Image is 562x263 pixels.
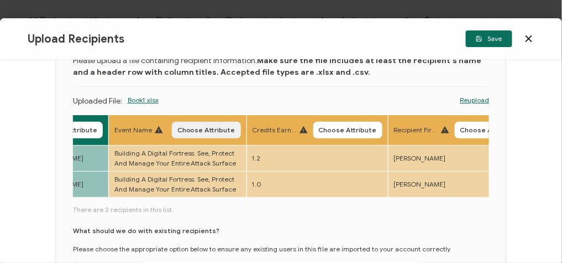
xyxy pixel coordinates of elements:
span: Choose Attribute [460,127,518,133]
td: Building A Digital Fortress: See, Protect And Manage Your Entire Attack Surface [108,146,246,172]
button: Save [466,30,512,47]
a: Reupload [460,95,489,105]
p: Please choose the appropriate option below to ensure any existing users in this file are imported... [73,244,452,254]
button: Edit Attribute [46,122,103,138]
button: Choose Attribute [455,122,524,138]
td: Building A Digital Fortress: See, Protect And Manage Your Entire Attack Surface [108,172,246,198]
td: 1.2 [246,146,388,172]
span: Book1.xlsx [128,95,159,123]
button: Choose Attribute [172,122,241,138]
span: Upload Recipients [28,32,124,46]
span: Event Name [114,125,152,135]
p: Please upload a file containing recipient information. [73,55,490,78]
td: 1.0 [246,172,388,198]
span: There are 2 recipients in this list. [73,205,490,215]
span: Recipient First Name [394,125,438,135]
span: Edit Attribute [52,127,97,133]
iframe: Chat Widget [507,210,562,263]
p: Uploaded File: [73,95,122,109]
span: Choose Attribute [177,127,235,133]
p: What should we do with existing recipients? [73,226,220,236]
span: Save [476,35,502,42]
span: Credits Earned [253,125,297,135]
td: [PERSON_NAME] [388,172,529,198]
td: [PERSON_NAME] [388,146,529,172]
button: Choose Attribute [313,122,382,138]
span: Choose Attribute [319,127,377,133]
